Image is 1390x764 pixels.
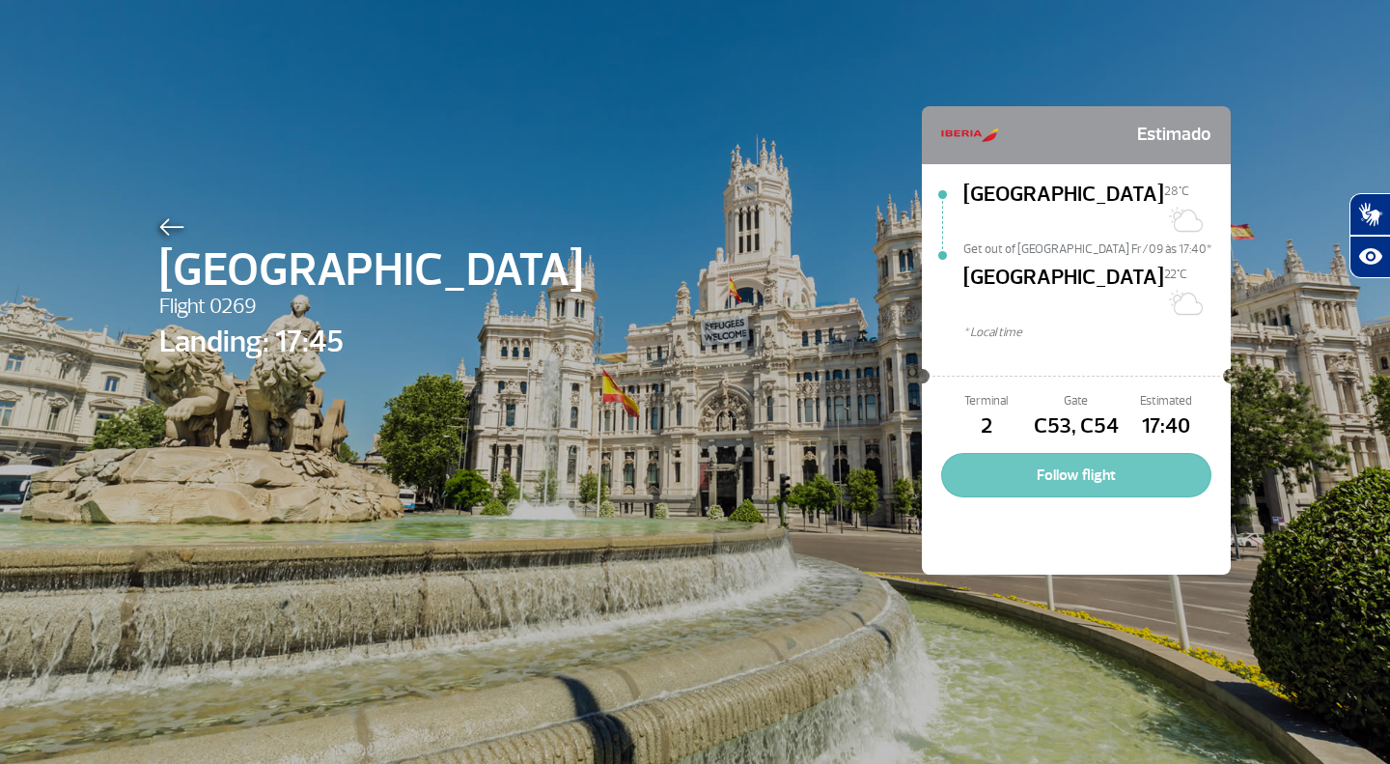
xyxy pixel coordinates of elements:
[159,291,583,324] span: Flight 0269
[963,179,1164,241] span: [GEOGRAPHIC_DATA]
[159,236,583,305] span: [GEOGRAPHIC_DATA]
[963,324,1231,342] span: * Local time
[1349,193,1390,236] button: Abrir tradutor de língua de sinais.
[1164,283,1203,322] img: Sol com muitas nuvens
[1122,392,1211,410] span: Estimated
[941,392,1031,410] span: Terminal
[1031,392,1121,410] span: Gate
[1164,184,1189,199] span: 28°C
[1164,267,1187,282] span: 22°C
[1349,236,1390,278] button: Abrir recursos assistivos.
[941,410,1031,443] span: 2
[1122,410,1211,443] span: 17:40
[1137,116,1211,155] span: Estimado
[159,319,583,365] span: Landing: 17:45
[1031,410,1121,443] span: C53, C54
[1164,200,1203,239] img: Sol com muitas nuvens
[963,241,1231,254] span: Get out of [GEOGRAPHIC_DATA] Fr/09 às 17:40*
[1349,193,1390,278] div: Plugin de acessibilidade da Hand Talk.
[941,453,1211,497] button: Follow flight
[963,262,1164,324] span: [GEOGRAPHIC_DATA]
